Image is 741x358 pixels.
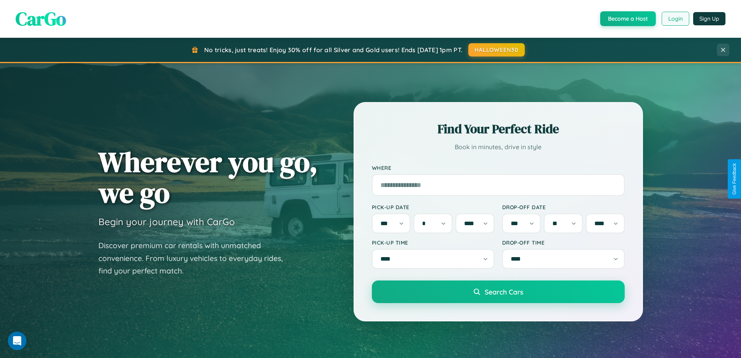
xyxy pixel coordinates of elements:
[662,12,689,26] button: Login
[485,287,523,296] span: Search Cars
[16,6,66,32] span: CarGo
[600,11,656,26] button: Become a Host
[732,163,737,195] div: Give Feedback
[372,141,625,153] p: Book in minutes, drive in style
[372,280,625,303] button: Search Cars
[468,43,525,56] button: HALLOWEEN30
[372,239,494,246] label: Pick-up Time
[502,239,625,246] label: Drop-off Time
[204,46,462,54] span: No tricks, just treats! Enjoy 30% off for all Silver and Gold users! Ends [DATE] 1pm PT.
[98,146,318,208] h1: Wherever you go, we go
[98,239,293,277] p: Discover premium car rentals with unmatched convenience. From luxury vehicles to everyday rides, ...
[372,164,625,171] label: Where
[372,204,494,210] label: Pick-up Date
[372,120,625,138] h2: Find Your Perfect Ride
[8,332,26,350] iframe: Intercom live chat
[693,12,725,25] button: Sign Up
[502,204,625,210] label: Drop-off Date
[98,216,235,227] h3: Begin your journey with CarGo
